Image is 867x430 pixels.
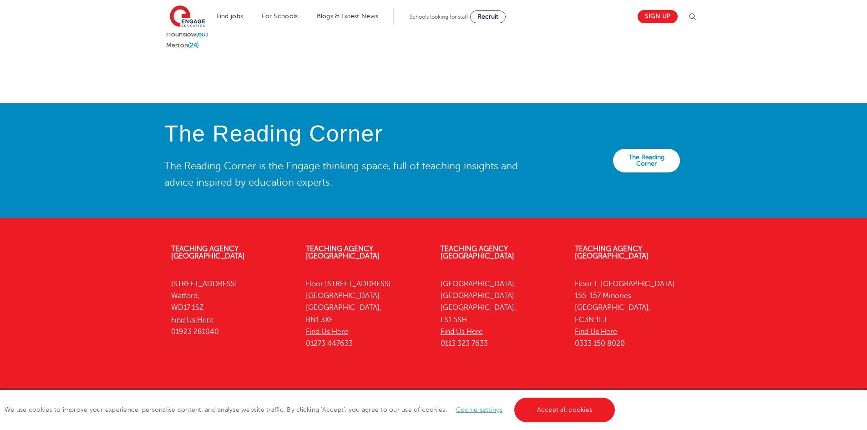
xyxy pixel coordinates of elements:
a: The Reading Corner [613,149,680,172]
a: Hounslow(60) [166,31,208,38]
a: Find Us Here [171,316,213,324]
p: Floor 1, [GEOGRAPHIC_DATA] 155-157 Minories [GEOGRAPHIC_DATA], EC3N 1LJ 0333 150 8020 [575,278,696,350]
a: Merton(24) [166,42,199,49]
p: [GEOGRAPHIC_DATA], [GEOGRAPHIC_DATA] [GEOGRAPHIC_DATA], LS1 5SH 0113 323 7633 [441,278,562,350]
a: Accept all cookies [514,398,615,422]
a: Find Us Here [575,328,617,336]
a: Blogs & Latest News [317,13,379,20]
a: Sign up [638,10,678,23]
span: Recruit [477,13,498,20]
a: Teaching Agency [GEOGRAPHIC_DATA] [441,245,514,260]
a: Teaching Agency [GEOGRAPHIC_DATA] [575,245,649,260]
p: Floor [STREET_ADDRESS] [GEOGRAPHIC_DATA] [GEOGRAPHIC_DATA], BN1 3XF 01273 447633 [306,278,427,350]
span: Schools looking for staff [410,14,468,20]
img: Engage Education [170,5,205,28]
span: We use cookies to improve your experience, personalise content, and analyse website traffic. By c... [5,406,617,413]
a: Recruit [470,10,506,23]
a: Teaching Agency [GEOGRAPHIC_DATA] [171,245,245,260]
a: Find Us Here [306,328,348,336]
h4: The Reading Corner [164,121,525,147]
a: Find Us Here [441,328,483,336]
a: Find jobs [217,13,243,20]
a: Teaching Agency [GEOGRAPHIC_DATA] [306,245,380,260]
p: The Reading Corner is the Engage thinking space, full of teaching insights and advice inspired by... [164,158,525,191]
p: [STREET_ADDRESS] Watford, WD17 1SZ 01923 281040 [171,278,292,338]
a: Cookie settings [456,406,503,413]
span: (60) [196,31,208,38]
span: (24) [188,42,199,49]
a: For Schools [262,13,298,20]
